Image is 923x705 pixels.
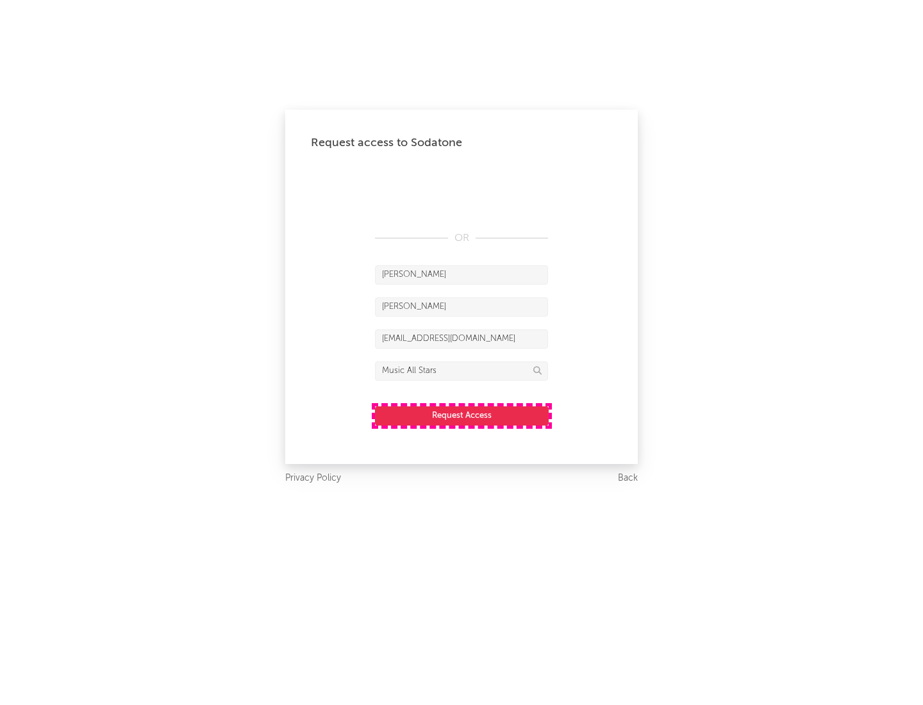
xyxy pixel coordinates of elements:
input: Email [375,329,548,349]
a: Back [618,470,638,486]
div: Request access to Sodatone [311,135,612,151]
a: Privacy Policy [285,470,341,486]
div: OR [375,231,548,246]
input: Division [375,361,548,381]
button: Request Access [375,406,549,426]
input: First Name [375,265,548,285]
input: Last Name [375,297,548,317]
